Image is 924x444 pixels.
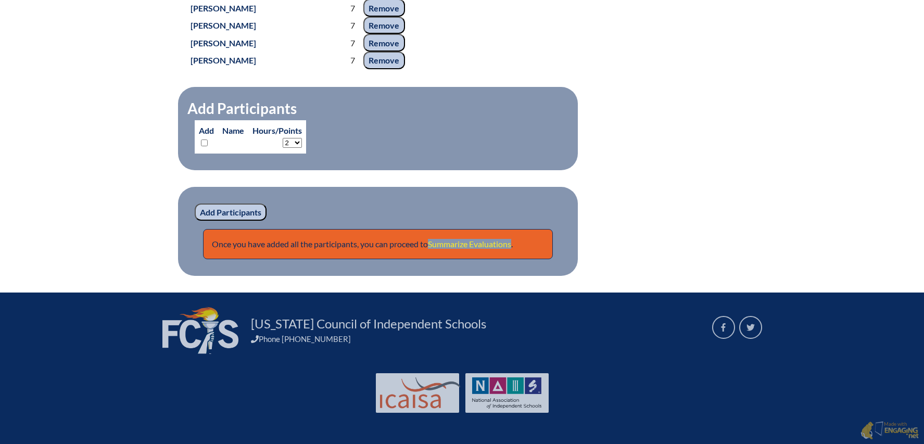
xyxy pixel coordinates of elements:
[222,124,244,137] p: Name
[186,53,260,67] a: [PERSON_NAME]
[162,307,238,354] img: FCIS_logo_white
[875,421,885,436] img: Engaging - Bring it online
[860,421,874,440] img: Engaging - Bring it online
[186,99,298,117] legend: Add Participants
[327,52,359,69] td: 7
[186,36,260,50] a: [PERSON_NAME]
[856,419,923,443] a: Made with
[884,421,919,440] p: Made with
[199,124,214,149] p: Add
[472,377,542,409] img: NAIS Logo
[251,334,700,344] div: Phone [PHONE_NUMBER]
[186,18,260,32] a: [PERSON_NAME]
[380,377,460,409] img: Int'l Council Advancing Independent School Accreditation logo
[186,1,260,15] a: [PERSON_NAME]
[363,34,405,52] input: Remove
[203,229,553,259] p: Once you have added all the participants, you can proceed to .
[363,52,405,69] input: Remove
[363,17,405,34] input: Remove
[247,315,490,332] a: [US_STATE] Council of Independent Schools
[884,427,919,439] img: Engaging - Bring it online
[195,204,267,221] input: Add Participants
[327,34,359,52] td: 7
[252,124,302,137] p: Hours/Points
[327,17,359,34] td: 7
[428,239,511,249] a: Summarize Evaluations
